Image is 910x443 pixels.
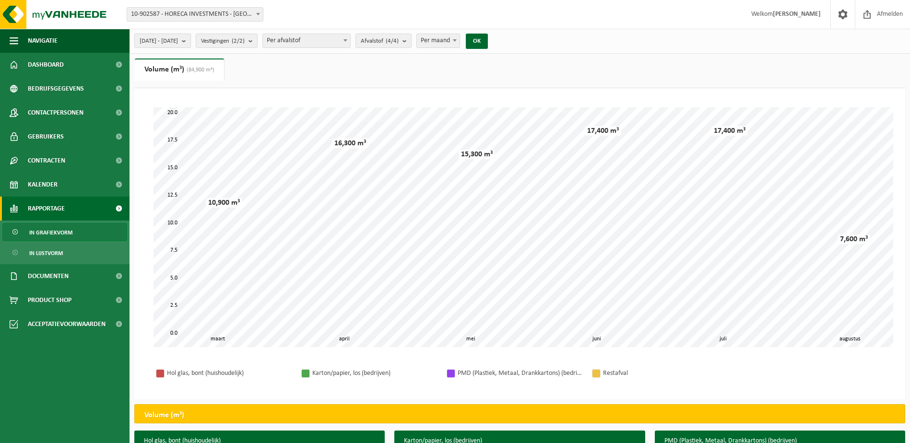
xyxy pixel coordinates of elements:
h2: Volume (m³) [135,405,194,426]
span: Kalender [28,173,58,197]
span: Per maand [416,34,460,48]
span: In grafiekvorm [29,223,72,242]
div: Hol glas, bont (huishoudelijk) [167,367,292,379]
div: 7,600 m³ [838,234,870,244]
div: Restafval [603,367,728,379]
span: Acceptatievoorwaarden [28,312,106,336]
span: Navigatie [28,29,58,53]
span: Per afvalstof [263,34,350,47]
button: Afvalstof(4/4) [355,34,412,48]
count: (2/2) [232,38,245,44]
strong: [PERSON_NAME] [773,11,821,18]
a: In lijstvorm [2,244,127,262]
button: OK [466,34,488,49]
div: 17,400 m³ [585,126,621,136]
span: Contactpersonen [28,101,83,125]
span: Per maand [417,34,460,47]
a: Volume (m³) [135,58,224,81]
span: Contracten [28,149,65,173]
button: [DATE] - [DATE] [134,34,191,48]
span: 10-902587 - HORECA INVESTMENTS - GENT [127,7,263,22]
div: 10,900 m³ [206,198,242,208]
span: Per afvalstof [262,34,351,48]
div: PMD (Plastiek, Metaal, Drankkartons) (bedrijven) [458,367,582,379]
span: Bedrijfsgegevens [28,77,84,101]
span: Rapportage [28,197,65,221]
count: (4/4) [386,38,399,44]
span: Vestigingen [201,34,245,48]
button: Vestigingen(2/2) [196,34,258,48]
div: Karton/papier, los (bedrijven) [312,367,437,379]
span: [DATE] - [DATE] [140,34,178,48]
div: 16,300 m³ [332,139,368,148]
span: Afvalstof [361,34,399,48]
span: (84,900 m³) [184,67,214,73]
div: 17,400 m³ [711,126,748,136]
span: Documenten [28,264,69,288]
span: 10-902587 - HORECA INVESTMENTS - GENT [127,8,263,21]
span: Product Shop [28,288,71,312]
a: In grafiekvorm [2,223,127,241]
span: Dashboard [28,53,64,77]
div: 15,300 m³ [459,150,495,159]
span: In lijstvorm [29,244,63,262]
span: Gebruikers [28,125,64,149]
